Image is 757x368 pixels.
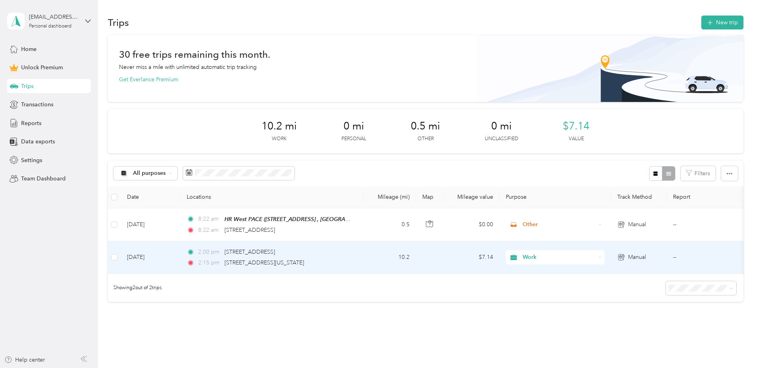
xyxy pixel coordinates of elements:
p: Never miss a mile with unlimited automatic trip tracking [119,63,257,71]
th: Purpose [499,186,611,208]
span: [STREET_ADDRESS][US_STATE] [224,259,304,266]
button: Filters [681,166,716,181]
span: Manual [628,220,646,229]
span: 0 mi [343,120,364,133]
td: $7.14 [444,241,499,274]
th: Date [121,186,180,208]
th: Map [416,186,444,208]
span: Other [523,220,595,229]
span: 8:22 am [198,226,221,235]
span: Reports [21,119,41,127]
td: 0.5 [363,208,416,241]
th: Report [667,186,739,208]
p: Work [272,135,287,143]
p: Personal [341,135,366,143]
td: [DATE] [121,208,180,241]
button: Get Everlance Premium [119,75,178,84]
span: Work [523,253,595,262]
img: Banner [477,35,743,102]
iframe: Everlance-gr Chat Button Frame [712,323,757,368]
div: Personal dashboard [29,24,72,29]
span: Data exports [21,137,55,146]
span: 10.2 mi [261,120,297,133]
td: $0.00 [444,208,499,241]
td: -- [667,241,739,274]
h1: 30 free trips remaining this month. [119,50,270,59]
td: 10.2 [363,241,416,274]
span: 2:15 pm [198,258,221,267]
span: [STREET_ADDRESS] [224,227,275,233]
p: Unclassified [485,135,518,143]
button: New trip [701,16,743,29]
th: Track Method [611,186,667,208]
th: Mileage (mi) [363,186,416,208]
span: 8:22 am [198,215,221,223]
span: Transactions [21,100,53,109]
span: $7.14 [563,120,589,133]
span: Team Dashboard [21,174,66,183]
p: Value [569,135,584,143]
span: 0.5 mi [411,120,440,133]
div: [EMAIL_ADDRESS][DOMAIN_NAME] [29,13,79,21]
span: Showing 2 out of 2 trips [108,284,162,292]
span: Settings [21,156,42,164]
button: Help center [4,356,45,364]
h1: Trips [108,18,129,27]
span: All purposes [133,170,166,176]
th: Mileage value [444,186,499,208]
span: 0 mi [491,120,512,133]
span: Unlock Premium [21,63,63,72]
span: [STREET_ADDRESS] [224,249,275,255]
td: -- [667,208,739,241]
span: Trips [21,82,33,90]
th: Locations [180,186,363,208]
span: Home [21,45,37,53]
span: Manual [628,253,646,262]
td: [DATE] [121,241,180,274]
p: Other [418,135,434,143]
span: 2:00 pm [198,248,221,256]
span: HR West PACE ([STREET_ADDRESS] , [GEOGRAPHIC_DATA], [GEOGRAPHIC_DATA]) [224,216,437,223]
